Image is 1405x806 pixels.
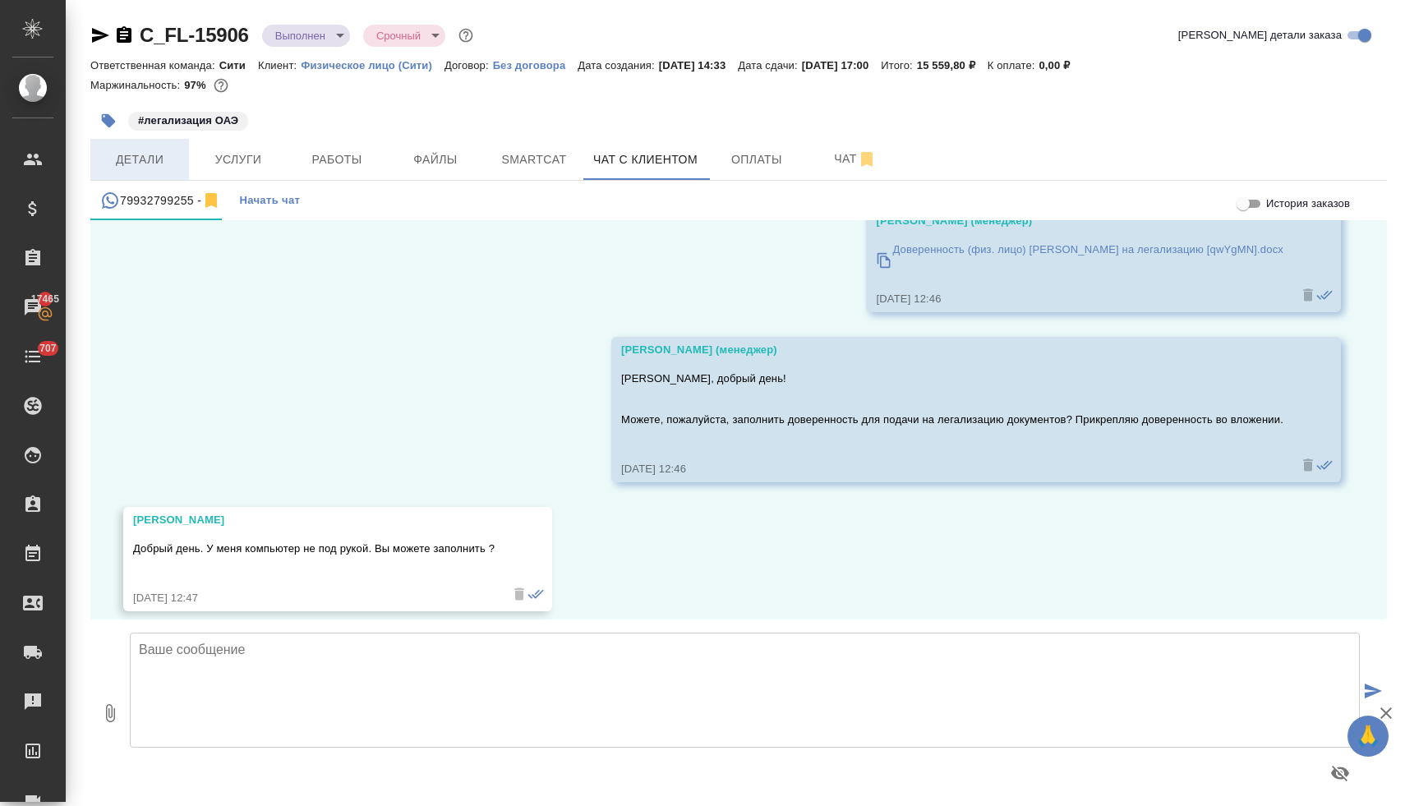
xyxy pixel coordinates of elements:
[455,25,477,46] button: Доп статусы указывают на важность/срочность заказа
[258,59,301,71] p: Клиент:
[802,59,882,71] p: [DATE] 17:00
[201,191,221,210] svg: Отписаться
[876,237,1283,283] a: Доверенность (физ. лицо) [PERSON_NAME] на легализацию [qwYgMN].docx
[184,79,210,91] p: 97%
[1039,59,1083,71] p: 0,00 ₽
[4,287,62,328] a: 17465
[717,150,796,170] span: Оплаты
[239,191,300,210] span: Начать чат
[659,59,739,71] p: [DATE] 14:33
[578,59,658,71] p: Дата создания:
[1320,753,1360,793] button: Предпросмотр
[301,58,445,71] a: Физическое лицо (Сити)
[593,150,698,170] span: Чат с клиентом
[493,59,578,71] p: Без договора
[621,412,1283,428] p: Можете, пожалуйста, заполнить доверенность для подачи на легализацию документов? Прикрепляю довер...
[621,371,1283,387] p: [PERSON_NAME], добрый день!
[262,25,350,47] div: Выполнен
[133,512,495,528] div: [PERSON_NAME]
[133,590,495,606] div: [DATE] 12:47
[100,191,221,211] div: 79932799255 (Александр) - (undefined)
[199,150,278,170] span: Услуги
[1347,716,1389,757] button: 🙏
[881,59,916,71] p: Итого:
[219,59,258,71] p: Сити
[876,291,1283,307] div: [DATE] 12:46
[396,150,475,170] span: Файлы
[301,59,445,71] p: Физическое лицо (Сити)
[114,25,134,45] button: Скопировать ссылку
[1178,27,1342,44] span: [PERSON_NAME] детали заказа
[90,59,219,71] p: Ответственная команда:
[127,113,250,127] span: легализация ОАЭ
[876,213,1283,229] div: [PERSON_NAME] (менеджер)
[90,79,184,91] p: Маржинальность:
[270,29,330,43] button: Выполнен
[1354,719,1382,753] span: 🙏
[210,75,232,96] button: 347.36 RUB;
[816,149,895,169] span: Чат
[738,59,801,71] p: Дата сдачи:
[297,150,376,170] span: Работы
[30,340,67,357] span: 707
[371,29,426,43] button: Срочный
[892,242,1283,258] p: Доверенность (физ. лицо) [PERSON_NAME] на легализацию [qwYgMN].docx
[90,181,1387,220] div: simple tabs example
[917,59,988,71] p: 15 559,80 ₽
[493,58,578,71] a: Без договора
[988,59,1039,71] p: К оплате:
[231,181,308,220] button: Начать чат
[100,150,179,170] span: Детали
[138,113,238,129] p: #легализация ОАЭ
[4,336,62,377] a: 707
[363,25,445,47] div: Выполнен
[90,25,110,45] button: Скопировать ссылку для ЯМессенджера
[621,342,1283,358] div: [PERSON_NAME] (менеджер)
[495,150,574,170] span: Smartcat
[133,541,495,557] p: Добрый день. У меня компьютер не под рукой. Вы можете заполнить ?
[445,59,493,71] p: Договор:
[140,24,249,46] a: C_FL-15906
[21,291,69,307] span: 17465
[857,150,877,169] svg: Отписаться
[1266,196,1350,212] span: История заказов
[90,103,127,139] button: Добавить тэг
[621,461,1283,477] div: [DATE] 12:46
